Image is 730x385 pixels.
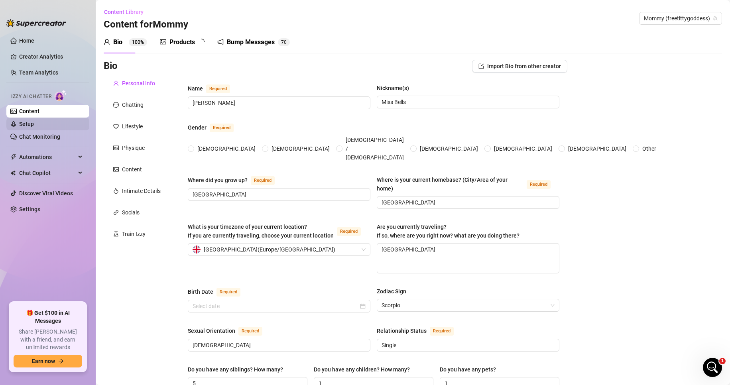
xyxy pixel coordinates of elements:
[278,38,290,46] sup: 70
[14,355,82,367] button: Earn nowarrow-right
[216,288,240,297] span: Required
[377,287,406,296] div: Zodiac Sign
[122,187,161,195] div: Intimate Details
[113,188,119,194] span: fire
[129,38,147,46] sup: 100%
[188,84,203,93] div: Name
[217,39,224,45] span: notification
[122,122,143,131] div: Lifestyle
[188,365,283,374] div: Do you have any siblings? How many?
[11,93,51,100] span: Izzy AI Chatter
[314,365,415,374] label: Do you have any children? How many?
[527,180,551,189] span: Required
[193,302,358,310] input: Birth Date
[14,309,82,325] span: 🎁 Get $100 in AI Messages
[113,167,119,172] span: picture
[104,39,110,45] span: user
[377,175,559,193] label: Where is your current homebase? (City/Area of your home)
[440,365,496,374] div: Do you have any pets?
[122,230,146,238] div: Train Izzy
[377,84,415,92] label: Nickname(s)
[122,165,142,174] div: Content
[19,134,60,140] a: Chat Monitoring
[703,358,722,377] iframe: Intercom live chat
[6,19,66,27] img: logo-BBDzfeDw.svg
[19,190,73,196] a: Discover Viral Videos
[113,102,119,108] span: message
[104,6,150,18] button: Content Library
[104,60,118,73] h3: Bio
[188,326,235,335] div: Sexual Orientation
[377,175,523,193] div: Where is your current homebase? (City/Area of your home)
[565,144,630,153] span: [DEMOGRAPHIC_DATA]
[337,227,361,236] span: Required
[188,175,283,185] label: Where did you grow up?
[281,39,284,45] span: 7
[10,154,17,160] span: thunderbolt
[169,37,195,47] div: Products
[284,39,287,45] span: 0
[188,326,271,336] label: Sexual Orientation
[19,121,34,127] a: Setup
[227,37,275,47] div: Bump Messages
[188,84,239,93] label: Name
[193,246,201,253] img: gb
[639,144,659,153] span: Other
[193,190,364,199] input: Where did you grow up?
[58,358,64,364] span: arrow-right
[382,299,555,311] span: Scorpio
[268,144,333,153] span: [DEMOGRAPHIC_DATA]
[113,124,119,129] span: heart
[19,69,58,76] a: Team Analytics
[122,100,144,109] div: Chatting
[188,224,334,239] span: What is your timezone of your current location? If you are currently traveling, choose your curre...
[210,124,234,132] span: Required
[188,176,248,185] div: Where did you grow up?
[122,208,140,217] div: Socials
[472,60,567,73] button: Import Bio from other creator
[122,143,145,152] div: Physique
[238,327,262,336] span: Required
[14,328,82,352] span: Share [PERSON_NAME] with a friend, and earn unlimited rewards
[251,176,275,185] span: Required
[193,341,364,350] input: Sexual Orientation
[491,144,555,153] span: [DEMOGRAPHIC_DATA]
[19,108,39,114] a: Content
[113,231,119,237] span: experiment
[487,63,561,69] span: Import Bio from other creator
[19,167,76,179] span: Chat Copilot
[719,358,726,364] span: 1
[197,37,205,46] span: loading
[377,326,462,336] label: Relationship Status
[382,98,553,106] input: Nickname(s)
[417,144,481,153] span: [DEMOGRAPHIC_DATA]
[377,224,519,239] span: Are you currently traveling? If so, where are you right now? what are you doing there?
[113,37,122,47] div: Bio
[19,206,40,212] a: Settings
[113,145,119,151] span: idcard
[377,84,409,92] div: Nickname(s)
[440,365,502,374] label: Do you have any pets?
[188,287,213,296] div: Birth Date
[377,326,427,335] div: Relationship Status
[113,210,119,215] span: link
[188,123,242,132] label: Gender
[377,287,412,296] label: Zodiac Sign
[713,16,718,21] span: team
[204,244,335,255] span: [GEOGRAPHIC_DATA] ( Europe/[GEOGRAPHIC_DATA] )
[206,84,230,93] span: Required
[32,358,55,364] span: Earn now
[644,12,717,24] span: Mommy (freetittygoddess)
[104,18,188,31] h3: Content for Mommy
[19,151,76,163] span: Automations
[188,365,289,374] label: Do you have any siblings? How many?
[55,90,67,101] img: AI Chatter
[377,244,559,273] textarea: [GEOGRAPHIC_DATA]
[194,144,259,153] span: [DEMOGRAPHIC_DATA]
[160,39,166,45] span: picture
[188,123,207,132] div: Gender
[382,198,553,207] input: Where is your current homebase? (City/Area of your home)
[314,365,410,374] div: Do you have any children? How many?
[382,341,553,350] input: Relationship Status
[342,136,407,162] span: [DEMOGRAPHIC_DATA] / [DEMOGRAPHIC_DATA]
